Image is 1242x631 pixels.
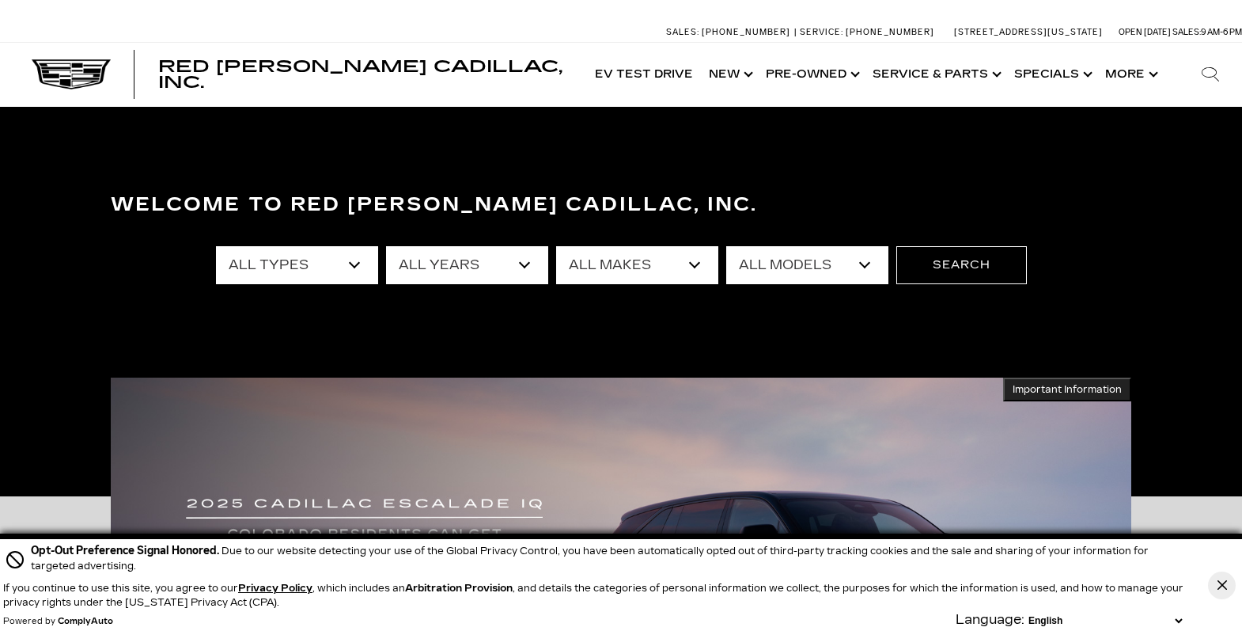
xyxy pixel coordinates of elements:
a: Service & Parts [865,43,1006,106]
span: 9 AM-6 PM [1201,27,1242,37]
a: EV Test Drive [587,43,701,106]
div: Powered by [3,617,113,626]
button: Search [896,246,1027,284]
button: Important Information [1003,378,1131,401]
a: New [701,43,758,106]
span: Sales: [1172,27,1201,37]
span: Open [DATE] [1119,27,1171,37]
p: If you continue to use this site, you agree to our , which includes an , and details the categori... [3,583,1183,608]
span: [PHONE_NUMBER] [846,27,934,37]
button: Close Button [1208,572,1236,599]
span: [PHONE_NUMBER] [702,27,790,37]
img: Cadillac Dark Logo with Cadillac White Text [32,59,111,89]
strong: Arbitration Provision [405,583,513,594]
span: Service: [800,27,843,37]
div: Language: [956,614,1024,626]
a: ComplyAuto [58,617,113,626]
select: Filter by model [726,246,888,284]
a: Red [PERSON_NAME] Cadillac, Inc. [158,59,571,90]
div: Due to our website detecting your use of the Global Privacy Control, you have been automatically ... [31,542,1186,573]
span: Sales: [666,27,699,37]
select: Filter by year [386,246,548,284]
select: Language Select [1024,614,1186,628]
a: Sales: [PHONE_NUMBER] [666,28,794,36]
a: Service: [PHONE_NUMBER] [794,28,938,36]
h3: Welcome to Red [PERSON_NAME] Cadillac, Inc. [111,189,1131,221]
a: Privacy Policy [238,583,312,594]
select: Filter by type [216,246,378,284]
a: Specials [1006,43,1097,106]
select: Filter by make [556,246,718,284]
span: Important Information [1013,383,1122,396]
a: [STREET_ADDRESS][US_STATE] [954,27,1103,37]
a: Pre-Owned [758,43,865,106]
span: Red [PERSON_NAME] Cadillac, Inc. [158,57,562,92]
button: More [1097,43,1163,106]
span: Opt-Out Preference Signal Honored . [31,544,222,557]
